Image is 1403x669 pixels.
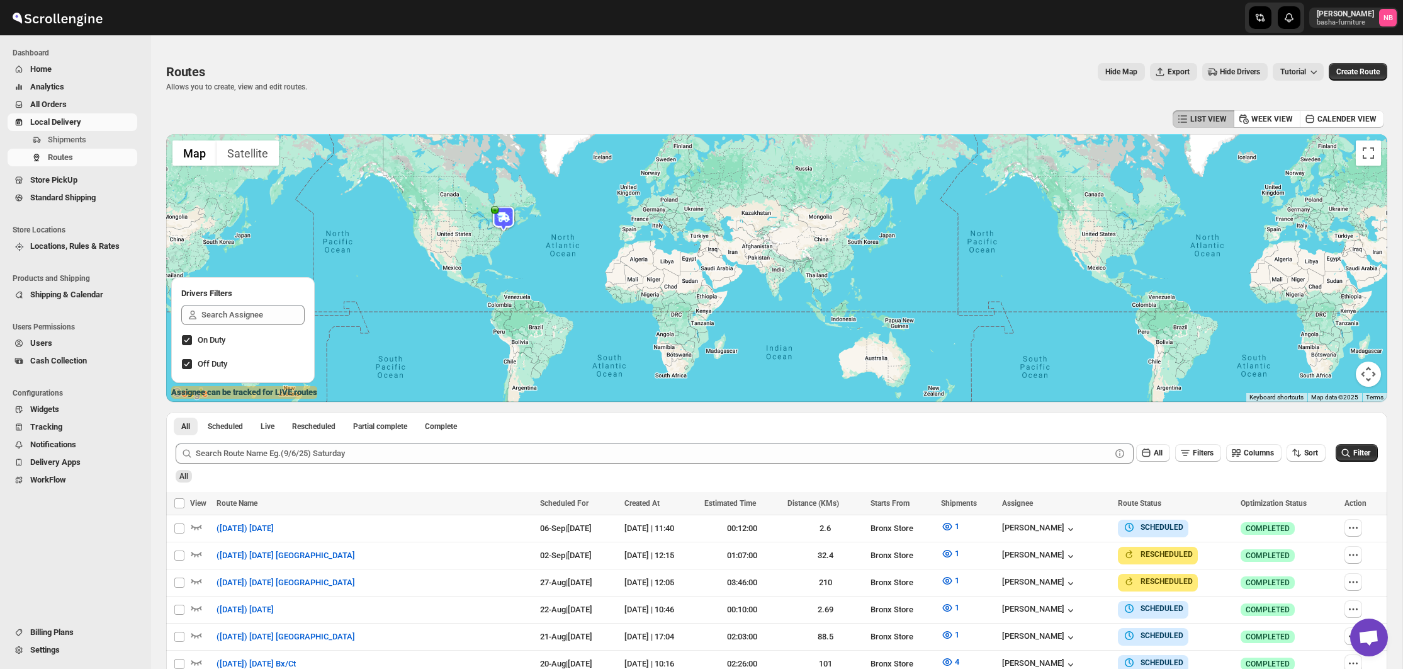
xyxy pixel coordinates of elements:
span: Nael Basha [1379,9,1397,26]
span: Delivery Apps [30,457,81,467]
span: 21-Aug | [DATE] [540,632,592,641]
span: Standard Shipping [30,193,96,202]
span: Store PickUp [30,175,77,185]
span: Products and Shipping [13,273,142,283]
span: Sort [1304,449,1318,457]
div: Bronx Store [871,549,933,562]
div: 02:03:00 [704,631,780,643]
div: 03:46:00 [704,576,780,589]
span: Widgets [30,404,59,414]
span: View [190,499,206,508]
span: 02-Sep | [DATE] [540,551,592,560]
span: Complete [425,421,457,432]
span: WEEK VIEW [1251,114,1293,124]
span: Home [30,64,52,74]
button: Shipping & Calendar [8,286,137,304]
span: All [181,421,190,432]
button: WorkFlow [8,471,137,489]
button: All routes [174,418,198,435]
span: Scheduled [208,421,243,432]
span: Off Duty [198,359,227,369]
div: [PERSON_NAME] [1002,550,1077,563]
b: RESCHEDULED [1141,550,1193,559]
div: Bronx Store [871,631,933,643]
button: Create Route [1329,63,1387,81]
div: [DATE] | 12:05 [624,576,697,589]
button: ([DATE]) [DATE] [209,518,281,539]
a: Open chat [1350,619,1388,656]
span: Route Name [217,499,257,508]
span: Shipments [941,499,977,508]
button: 1 [933,571,967,591]
div: [PERSON_NAME] [1002,604,1077,617]
button: ([DATE]) [DATE] [GEOGRAPHIC_DATA] [209,573,363,593]
span: COMPLETED [1246,523,1290,534]
button: Export [1150,63,1197,81]
button: Shipments [8,131,137,149]
span: Dashboard [13,48,142,58]
button: WEEK VIEW [1234,110,1300,128]
a: Terms [1366,394,1383,401]
div: 32.4 [787,549,863,562]
span: 1 [955,576,959,585]
span: All Orders [30,100,67,109]
img: Google [169,386,211,402]
span: ([DATE]) [DATE] [GEOGRAPHIC_DATA] [217,631,355,643]
input: Search Route Name Eg.(9/6/25) Saturday [196,443,1111,464]
div: [DATE] | 12:15 [624,549,697,562]
button: 1 [933,598,967,618]
div: 2.69 [787,603,863,616]
span: Filters [1193,449,1214,457]
button: Toggle fullscreen view [1356,140,1381,166]
span: Hide Map [1105,67,1137,77]
button: Keyboard shortcuts [1249,393,1304,402]
span: Assignee [1002,499,1033,508]
span: Optimization Status [1241,499,1307,508]
div: 00:12:00 [704,522,780,535]
span: Cash Collection [30,356,87,365]
span: Users [30,338,52,348]
div: Bronx Store [871,522,933,535]
button: Show satellite imagery [217,140,279,166]
span: COMPLETED [1246,659,1290,669]
button: LIST VIEW [1173,110,1234,128]
span: Hide Drivers [1220,67,1260,77]
button: SCHEDULED [1123,521,1183,534]
b: SCHEDULED [1141,658,1183,667]
button: Widgets [8,401,137,418]
span: Tutorial [1280,67,1306,77]
div: [DATE] | 11:40 [624,522,697,535]
span: 1 [955,630,959,639]
span: Notifications [30,440,76,449]
button: Columns [1226,444,1282,462]
span: COMPLETED [1246,578,1290,588]
button: Map camera controls [1356,362,1381,387]
span: CALENDER VIEW [1317,114,1377,124]
button: [PERSON_NAME] [1002,577,1077,590]
button: Filters [1175,444,1221,462]
span: 20-Aug | [DATE] [540,659,592,668]
button: ([DATE]) [DATE] [209,600,281,620]
span: COMPLETED [1246,632,1290,642]
span: Partial complete [353,421,407,432]
button: Billing Plans [8,624,137,641]
div: Bronx Store [871,603,933,616]
span: Create Route [1336,67,1380,77]
span: Billing Plans [30,627,74,637]
span: ([DATE]) [DATE] [GEOGRAPHIC_DATA] [217,549,355,562]
span: 1 [955,603,959,612]
span: WorkFlow [30,475,66,484]
button: Notifications [8,436,137,454]
span: Shipments [48,135,86,144]
span: Route Status [1118,499,1161,508]
span: COMPLETED [1246,605,1290,615]
span: 1 [955,549,959,558]
button: Hide Drivers [1202,63,1268,81]
button: Tracking [8,418,137,436]
button: Analytics [8,78,137,96]
button: ([DATE]) [DATE] [GEOGRAPHIC_DATA] [209,627,363,647]
input: Search Assignee [201,305,305,325]
h2: Drivers Filters [181,287,305,300]
p: Allows you to create, view and edit routes. [166,82,307,92]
